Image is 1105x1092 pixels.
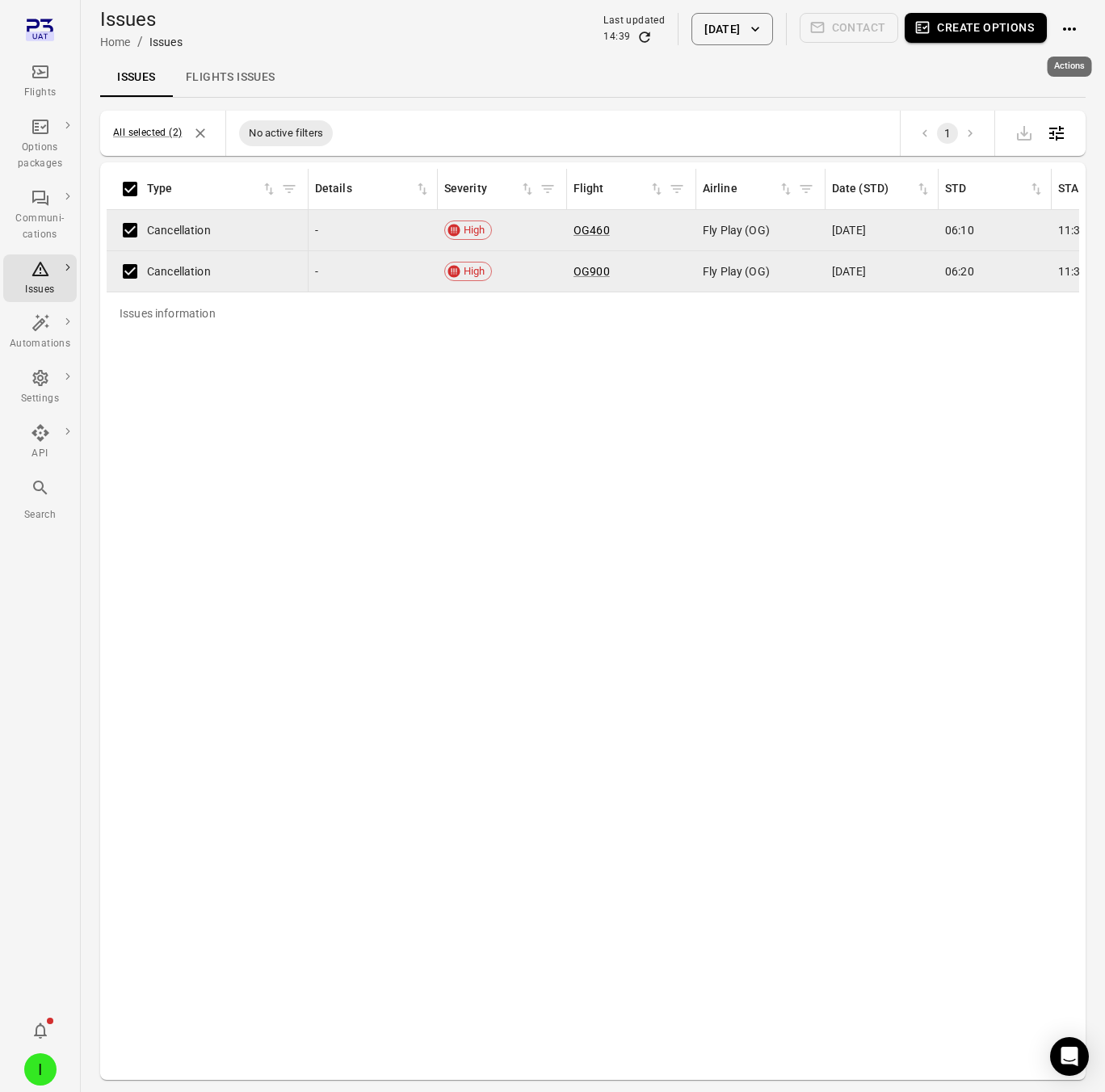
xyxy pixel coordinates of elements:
[574,265,610,278] a: OG900
[703,263,770,279] span: Fly Play (OG)
[147,180,277,198] span: Type
[10,336,70,352] div: Automations
[444,180,536,198] div: Sort by severity in ascending order
[691,13,772,45] button: [DATE]
[937,123,958,144] button: page 1
[574,224,610,237] a: OG460
[703,180,794,198] span: Airline
[3,309,77,357] a: Automations
[147,180,277,198] div: Sort by type in ascending order
[24,1014,57,1047] button: Notifications
[147,263,211,279] span: Cancellation
[1058,222,1087,238] span: 11:30
[3,254,77,303] a: Issues
[444,180,536,198] span: Severity
[945,180,1044,198] div: Sort by STA in ascending order
[10,211,70,243] div: Communi-cations
[945,180,1044,198] span: STD
[188,121,212,145] button: Deselect all items
[10,282,70,298] div: Issues
[832,180,915,198] div: Date (STD)
[637,29,653,45] button: Refresh data
[1040,117,1073,149] button: Open table configuration
[703,222,770,238] span: Fly Play (OG)
[832,180,931,198] span: Date (STD)
[147,222,211,238] span: Cancellation
[277,177,301,201] button: Filter by type
[149,34,183,50] div: Issues
[444,180,519,198] div: Severity
[239,125,333,141] span: No active filters
[800,13,899,45] span: Sending communications is not supported when all items are selected
[10,140,70,172] div: Options packages
[603,29,630,45] div: 14:39
[315,263,431,279] div: -
[107,292,229,334] div: Issues information
[832,180,931,198] div: Sort by date (STA) in ascending order
[832,263,866,279] span: [DATE]
[703,180,778,198] div: Airline
[3,112,77,177] a: Options packages
[574,180,665,198] span: Flight
[315,222,431,238] div: -
[1008,124,1040,140] span: Export is not supported when all items are selected
[945,222,974,238] span: 06:10
[3,418,77,467] a: API
[458,263,491,279] span: High
[100,32,183,52] nav: Breadcrumbs
[315,180,431,198] div: Sort by details in ascending order
[10,391,70,407] div: Settings
[1053,13,1086,45] button: Actions
[18,1047,63,1092] button: Iris
[24,1053,57,1086] div: I
[100,6,183,32] h1: Issues
[1050,1037,1089,1076] div: Open Intercom Messenger
[603,13,665,29] div: Last updated
[100,58,1086,97] div: Local navigation
[113,125,182,141] span: All items that match the given filters have been selected
[137,32,143,52] li: /
[945,180,1028,198] div: STD
[574,180,649,198] div: Flight
[173,58,288,97] a: Flights issues
[100,36,131,48] a: Home
[3,57,77,106] a: Flights
[100,58,173,97] a: Issues
[10,85,70,101] div: Flights
[3,473,77,527] button: Search
[147,180,261,198] div: Type
[665,177,689,201] button: Filter by flight
[574,180,665,198] div: Sort by flight in ascending order
[113,125,182,141] button: All selected (2)
[1048,57,1092,77] div: Actions
[945,263,974,279] span: 06:20
[832,222,866,238] span: [DATE]
[10,446,70,462] div: API
[914,123,981,144] nav: pagination navigation
[3,363,77,412] a: Settings
[536,177,560,201] button: Filter by severity
[10,507,70,523] div: Search
[458,222,491,238] span: High
[905,13,1047,43] button: Create options
[315,180,431,198] span: Details
[315,180,414,198] div: Details
[3,183,77,248] a: Communi-cations
[703,180,794,198] div: Sort by airline in ascending order
[1058,263,1087,279] span: 11:35
[794,177,818,201] button: Filter by airline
